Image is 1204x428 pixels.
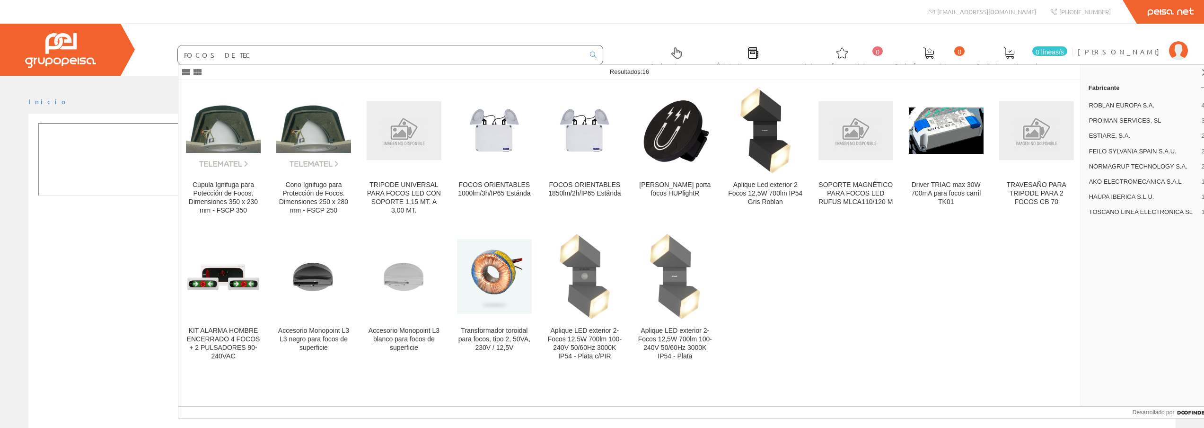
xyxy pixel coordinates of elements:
[740,88,790,173] img: Aplique Led exterior 2 Focos 12,5W 700lm IP54 Gris Roblan
[269,80,359,226] a: Cono Ignifugo para Protección de Focos. Dimensiones 250 x 280 mm - FSCP 250 Cono Ignifugo para Pr...
[186,93,261,168] img: Cúpula Ignifuga para Potección de Focos. Dimensiones 350 x 230 mm - FSCP 350
[992,80,1081,226] a: TRAVESAÑO PARA TRIPODE PARA 2 FOCOS CB 70 TRAVESAÑO PARA TRIPODE PARA 2 FOCOS CB 70
[638,327,712,361] div: Aplique LED exterior 2-Focos 12,5W 700lm 100-240V 50/60Hz 3000K IP54 - Plata
[999,101,1074,160] img: TRAVESAÑO PARA TRIPODE PARA 2 FOCOS CB 70
[367,327,441,352] div: Accesorio Monopoint L3 blanco para focos de superficie
[642,39,707,74] a: Selectores
[721,80,810,226] a: Aplique Led exterior 2 Focos 12,5W 700lm IP54 Gris Roblan Aplique Led exterior 2 Focos 12,5W 700l...
[901,80,991,226] a: Driver TRIAC max 30W 700mA para focos carril TK01 Driver TRIAC max 30W 700mA para focos carril TK01
[642,68,649,75] span: 16
[1089,101,1198,110] span: ROBLAN EUROPA S.A.
[811,80,901,226] a: SOPORTE MAGNÉTICO PARA FOCOS LED RUFUS MLCA110/120 M SOPORTE MAGNÉTICO PARA FOCOS LED RUFUS MLCA1...
[540,80,630,226] a: FOCOS ORIENTABLES 1850lm/2h/IP65 Estánda FOCOS ORIENTABLES 1850lm/2h/IP65 Estánda
[457,181,532,198] div: FOCOS ORIENTABLES 1000lm/3h/IP65 Estánda
[276,181,351,215] div: Cono Ignifugo para Protección de Focos. Dimensiones 250 x 280 mm - FSCP 250
[1089,132,1198,140] span: ESTIARE, S.A.
[876,48,879,56] font: 0
[909,107,984,154] img: Driver TRIAC max 30W 700mA para focos carril TK01
[540,226,630,372] a: Aplique LED exterior 2-Focos 12,5W 700lm 100-240V 50/60Hz 3000K IP54 - Plata c/PIR Aplique LED ex...
[560,234,609,319] img: Aplique LED exterior 2-Focos 12,5W 700lm 100-240V 50/60Hz 3000K IP54 - Plata c/PIR
[977,62,1041,69] font: Pedido actual
[818,101,893,160] img: SOPORTE MAGNÉTICO PARA FOCOS LED RUFUS MLCA110/120 M
[276,93,351,168] img: Cono Ignifugo para Protección de Focos. Dimensiones 250 x 280 mm - FSCP 250
[457,327,532,352] div: Transformador toroidal para focos, tipo 2, 50VA, 230V / 12,5V
[1089,193,1198,201] span: HAUPA IBERICA S.L.U.
[547,181,622,198] div: FOCOS ORIENTABLES 1850lm/2h/IP65 Estánda
[1078,39,1188,48] a: [PERSON_NAME]
[178,226,268,372] a: KIT ALARMA HOMBRE ENCERRADO 4 FOCOS + 2 PULSADORES 90-240VAC KIT ALARMA HOMBRE ENCERRADO 4 FOCOS ...
[630,80,720,226] a: Iman porta focos HUPlightR [PERSON_NAME] porta focos HUPlightR
[449,80,539,226] a: FOCOS ORIENTABLES 1000lm/3h/IP65 Estánda FOCOS ORIENTABLES 1000lm/3h/IP65 Estánda
[449,226,539,372] a: Transformador toroidal para focos, tipo 2, 50VA, 230V / 12,5V Transformador toroidal para focos, ...
[999,181,1074,206] div: TRAVESAÑO PARA TRIPODE PARA 2 FOCOS CB 70
[186,181,261,215] div: Cúpula Ignifuga para Potección de Focos. Dimensiones 350 x 230 mm - FSCP 350
[178,80,268,226] a: Cúpula Ignifuga para Potección de Focos. Dimensiones 350 x 230 mm - FSCP 350 Cúpula Ignifuga para...
[909,181,984,206] div: Driver TRIAC max 30W 700mA para focos carril TK01
[610,68,649,75] span: Resultados:
[707,39,794,74] a: Últimas compras
[1089,116,1198,125] span: PROIMAN SERVICES, SL
[650,234,700,319] img: Aplique LED exterior 2-Focos 12,5W 700lm 100-240V 50/60Hz 3000K IP54 - Plata
[958,48,961,56] font: 0
[457,239,532,314] img: Transformador toroidal para focos, tipo 2, 50VA, 230V / 12,5V
[25,33,96,68] img: Grupo Peisa
[186,327,261,361] div: KIT ALARMA HOMBRE ENCERRADO 4 FOCOS + 2 PULSADORES 90-240VAC
[28,97,69,106] a: Inicio
[367,181,441,215] div: TRIPODE UNIVERSAL PARA FOCOS LED CON SOPORTE 1,15 MT. A 3,00 MT.
[547,327,622,361] div: Aplique LED exterior 2-Focos 12,5W 700lm 100-240V 50/60Hz 3000K IP54 - Plata c/PIR
[276,327,351,352] div: Accesorio Monopoint L3 L3 negro para focos de superficie
[638,93,712,168] img: Iman porta focos HUPlightR
[1089,178,1198,186] span: AKO ELECTROMECANICA S.A.L
[276,252,351,302] img: Accesorio Monopoint L3 L3 negro para focos de superficie
[1089,208,1198,216] span: TOSCANO LINEA ELECTRONICA SL
[638,181,712,198] div: [PERSON_NAME] porta focos HUPlightR
[818,181,893,206] div: SOPORTE MAGNÉTICO PARA FOCOS LED RUFUS MLCA110/120 M
[1078,47,1164,56] font: [PERSON_NAME]
[178,45,584,64] input: Buscar ...
[1036,48,1064,56] font: 0 líneas/s
[651,62,702,69] font: Selectores
[937,8,1036,16] font: [EMAIL_ADDRESS][DOMAIN_NAME]
[804,62,880,69] font: Arte. favoritos
[367,252,441,302] img: Accesorio Monopoint L3 blanco para focos de superficie
[728,181,803,206] div: Aplique Led exterior 2 Focos 12,5W 700lm IP54 Gris Roblan
[367,101,441,160] img: TRIPODE UNIVERSAL PARA FOCOS LED CON SOPORTE 1,15 MT. A 3,00 MT.
[547,104,622,157] img: FOCOS ORIENTABLES 1850lm/2h/IP65 Estánda
[1059,8,1111,16] font: [PHONE_NUMBER]
[895,62,962,69] font: Ped. favoritos
[186,257,261,296] img: KIT ALARMA HOMBRE ENCERRADO 4 FOCOS + 2 PULSADORES 90-240VAC
[717,62,789,69] font: Últimas compras
[1089,147,1198,156] span: FEILO SYLVANIA SPAIN S.A.U.
[1133,409,1175,416] font: Desarrollado por
[1089,162,1198,171] span: NORMAGRUP TECHNOLOGY S.A.
[457,104,532,157] img: FOCOS ORIENTABLES 1000lm/3h/IP65 Estánda
[359,226,449,372] a: Accesorio Monopoint L3 blanco para focos de superficie Accesorio Monopoint L3 blanco para focos d...
[359,80,449,226] a: TRIPODE UNIVERSAL PARA FOCOS LED CON SOPORTE 1,15 MT. A 3,00 MT. TRIPODE UNIVERSAL PARA FOCOS LED...
[630,226,720,372] a: Aplique LED exterior 2-Focos 12,5W 700lm 100-240V 50/60Hz 3000K IP54 - Plata Aplique LED exterior...
[269,226,359,372] a: Accesorio Monopoint L3 L3 negro para focos de superficie Accesorio Monopoint L3 L3 negro para foc...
